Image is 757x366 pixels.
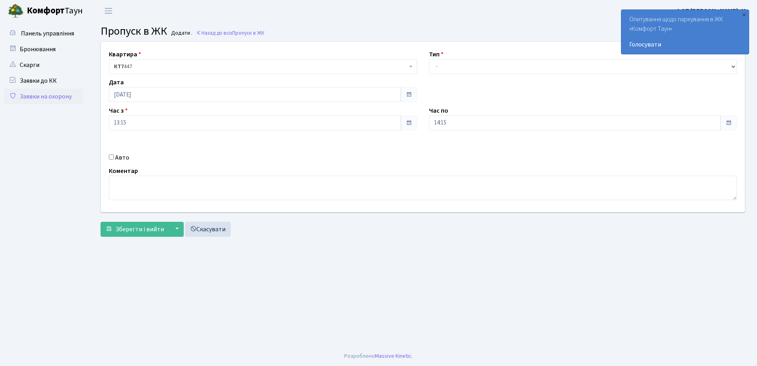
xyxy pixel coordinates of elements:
label: Час по [429,106,448,115]
a: Скасувати [185,222,231,237]
span: Пропуск в ЖК [101,23,167,39]
div: × [740,11,748,19]
label: Коментар [109,166,138,176]
label: Час з [109,106,128,115]
span: <b>КТ7</b>&nbsp;&nbsp;&nbsp;447 [109,59,417,74]
a: Скарги [4,57,83,73]
a: Заявки до КК [4,73,83,89]
button: Зберегти і вийти [101,222,169,237]
span: Панель управління [21,29,74,38]
span: Таун [27,4,83,18]
label: Дата [109,78,124,87]
b: ФОП [PERSON_NAME]. Н. [676,7,748,15]
img: logo.png [8,3,24,19]
span: Зберегти і вийти [116,225,164,234]
a: Заявки на охорону [4,89,83,104]
a: Голосувати [629,40,741,49]
a: Назад до всіхПропуск в ЖК [196,29,265,37]
small: Додати . [170,30,192,37]
label: Тип [429,50,444,59]
label: Авто [115,153,129,162]
span: Пропуск в ЖК [232,29,265,37]
a: Бронювання [4,41,83,57]
div: Опитування щодо паркування в ЖК «Комфорт Таун» [621,10,749,54]
div: Розроблено . [344,352,413,360]
b: Комфорт [27,4,65,17]
a: ФОП [PERSON_NAME]. Н. [676,6,748,16]
a: Massive Kinetic [375,352,412,360]
label: Квартира [109,50,141,59]
span: <b>КТ7</b>&nbsp;&nbsp;&nbsp;447 [114,63,407,71]
a: Панель управління [4,26,83,41]
button: Переключити навігацію [99,4,118,17]
b: КТ7 [114,63,124,71]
